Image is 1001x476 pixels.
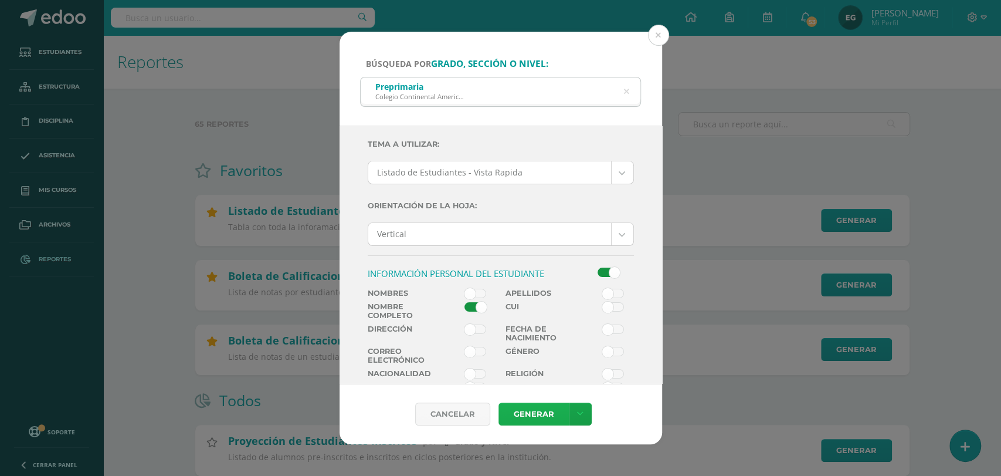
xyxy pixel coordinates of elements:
[375,92,466,101] div: Colegio Continental Americano
[431,58,548,70] strong: grado, sección o nivel:
[363,325,432,342] label: Dirección
[415,403,490,426] div: Cancelar
[361,77,641,106] input: ej. Primero primaria, etc.
[363,347,432,364] label: Correo electrónico
[363,369,432,378] label: Nacionalidad
[501,289,570,298] label: Apellidos
[377,161,602,184] span: Listado de Estudiantes - Vista Rapida
[368,223,633,245] a: Vertical
[501,302,570,320] label: CUI
[363,302,432,320] label: Nombre Completo
[368,268,565,279] h3: Información Personal del Estudiante
[498,403,569,426] a: Generar
[501,325,570,342] label: Fecha de Nacimiento
[363,289,432,298] label: Nombres
[377,223,602,245] span: Vertical
[368,161,633,184] a: Listado de Estudiantes - Vista Rapida
[501,369,570,378] label: Religión
[375,81,466,92] div: Preprimaria
[366,58,548,69] span: Búsqueda por
[363,383,432,400] label: Idioma Primario
[368,194,634,218] label: Orientación de la hoja:
[501,383,570,400] label: Edad
[368,132,634,156] label: Tema a Utilizar:
[648,25,669,46] button: Close (Esc)
[501,347,570,364] label: Género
